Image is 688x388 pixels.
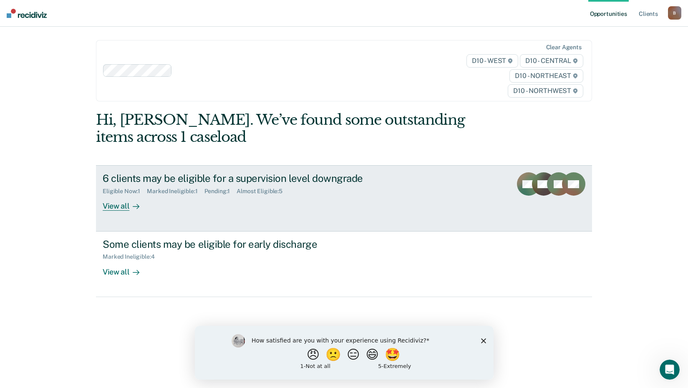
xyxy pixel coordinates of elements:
div: Some clients may be eligible for early discharge [103,238,396,250]
iframe: Intercom live chat [660,360,680,380]
div: View all [103,260,149,277]
span: D10 - NORTHWEST [508,84,583,98]
div: Marked Ineligible : 1 [147,188,204,195]
span: D10 - NORTHEAST [509,69,583,83]
iframe: Survey by Kim from Recidiviz [195,326,494,380]
span: D10 - WEST [466,54,518,68]
div: Eligible Now : 1 [103,188,147,195]
div: 6 clients may be eligible for a supervision level downgrade [103,172,396,184]
div: Clear agents [546,44,582,51]
button: B [668,6,681,20]
div: Marked Ineligible : 4 [103,253,161,260]
div: Almost Eligible : 5 [237,188,289,195]
div: View all [103,195,149,211]
div: Pending : 1 [204,188,237,195]
img: Recidiviz [7,9,47,18]
a: Some clients may be eligible for early dischargeMarked Ineligible:4View all [96,232,592,297]
div: Hi, [PERSON_NAME]. We’ve found some outstanding items across 1 caseload [96,111,493,146]
a: 6 clients may be eligible for a supervision level downgradeEligible Now:1Marked Ineligible:1Pendi... [96,165,592,231]
span: D10 - CENTRAL [520,54,583,68]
